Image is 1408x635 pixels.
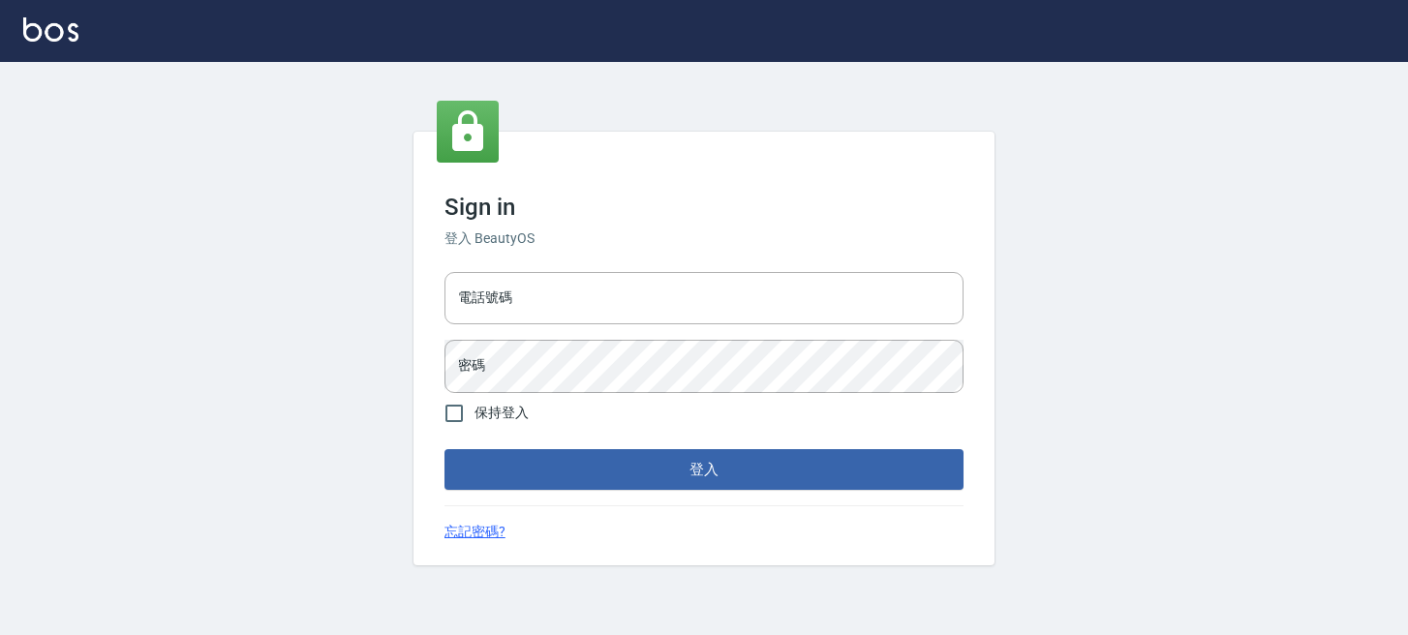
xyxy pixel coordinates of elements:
[444,228,964,249] h6: 登入 BeautyOS
[23,17,78,42] img: Logo
[474,403,529,423] span: 保持登入
[444,522,505,542] a: 忘記密碼?
[444,194,964,221] h3: Sign in
[444,449,964,490] button: 登入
